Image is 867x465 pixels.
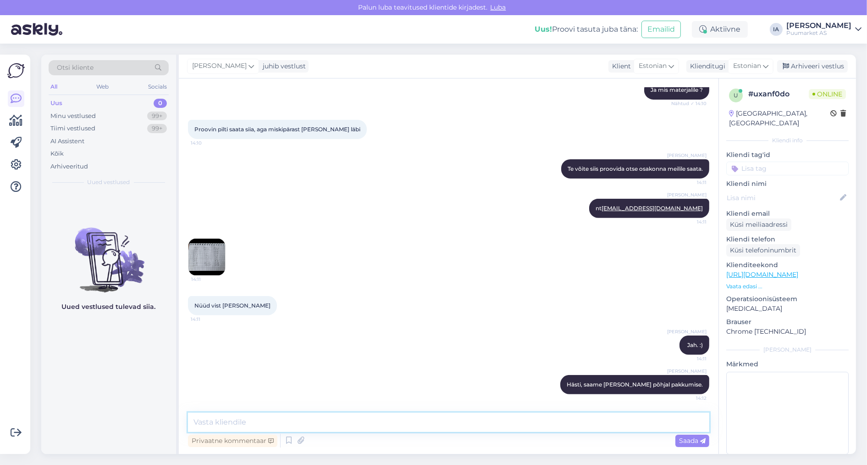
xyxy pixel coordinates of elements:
[50,112,96,121] div: Minu vestlused
[641,21,681,38] button: Emailid
[602,205,703,212] a: [EMAIL_ADDRESS][DOMAIN_NAME]
[191,316,225,323] span: 14:11
[608,62,631,71] div: Klient
[726,235,849,244] p: Kliendi telefon
[726,209,849,218] p: Kliendi email
[726,359,849,369] p: Märkmed
[726,282,849,291] p: Vaata edasi ...
[50,124,95,133] div: Tiimi vestlused
[49,81,59,93] div: All
[726,218,791,231] div: Küsi meiliaadressi
[809,89,846,99] span: Online
[726,304,849,314] p: [MEDICAL_DATA]
[786,22,851,29] div: [PERSON_NAME]
[50,99,62,108] div: Uus
[50,149,64,158] div: Kõik
[726,260,849,270] p: Klienditeekond
[88,178,130,186] span: Uued vestlused
[7,62,25,79] img: Askly Logo
[639,61,667,71] span: Estonian
[596,205,703,212] span: nt
[726,317,849,327] p: Brauser
[192,61,247,71] span: [PERSON_NAME]
[62,302,156,312] p: Uued vestlused tulevad siia.
[667,368,707,375] span: [PERSON_NAME]
[729,109,830,128] div: [GEOGRAPHIC_DATA], [GEOGRAPHIC_DATA]
[567,381,703,388] span: Hästi, saame [PERSON_NAME] põhjal pakkumise.
[154,99,167,108] div: 0
[50,137,84,146] div: AI Assistent
[777,60,848,73] div: Arhiveeri vestlus
[727,193,838,203] input: Lisa nimi
[692,21,748,38] div: Aktiivne
[786,22,861,37] a: [PERSON_NAME]Puumarket AS
[770,23,783,36] div: IA
[651,86,703,93] span: Ja mis materjalile ?
[191,276,226,283] span: 14:11
[57,63,94,73] span: Otsi kliente
[194,126,360,133] span: Proovin pilti saata siia, aga miskipärast [PERSON_NAME] läbi
[734,92,738,99] span: u
[671,100,707,107] span: Nähtud ✓ 14:10
[191,140,225,146] span: 14:10
[667,328,707,335] span: [PERSON_NAME]
[194,302,271,309] span: Nüüd vist [PERSON_NAME]
[726,244,800,257] div: Küsi telefoninumbrit
[535,24,638,35] div: Proovi tasuta juba täna:
[41,211,176,294] img: No chats
[50,162,88,171] div: Arhiveeritud
[535,25,552,34] b: Uus!
[726,136,849,145] div: Kliendi info
[672,355,707,362] span: 14:11
[672,218,707,225] span: 14:11
[726,346,849,354] div: [PERSON_NAME]
[726,162,849,175] input: Lisa tag
[95,81,111,93] div: Web
[726,150,849,160] p: Kliendi tag'id
[726,270,798,279] a: [URL][DOMAIN_NAME]
[786,29,851,37] div: Puumarket AS
[147,124,167,133] div: 99+
[748,89,809,100] div: # uxanf0do
[147,112,167,121] div: 99+
[733,61,761,71] span: Estonian
[259,62,306,71] div: juhib vestlust
[726,327,849,336] p: Chrome [TECHNICAL_ID]
[672,395,707,402] span: 14:12
[726,179,849,189] p: Kliendi nimi
[488,3,509,11] span: Luba
[687,342,703,348] span: Jah. :)
[188,239,225,275] img: Attachment
[686,62,725,71] div: Klienditugi
[726,294,849,304] p: Operatsioonisüsteem
[667,152,707,159] span: [PERSON_NAME]
[667,191,707,198] span: [PERSON_NAME]
[679,437,706,445] span: Saada
[188,435,277,447] div: Privaatne kommentaar
[568,165,703,172] span: Te võite siis proovida otse osakonna meilile saata.
[672,179,707,186] span: 14:11
[146,81,169,93] div: Socials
